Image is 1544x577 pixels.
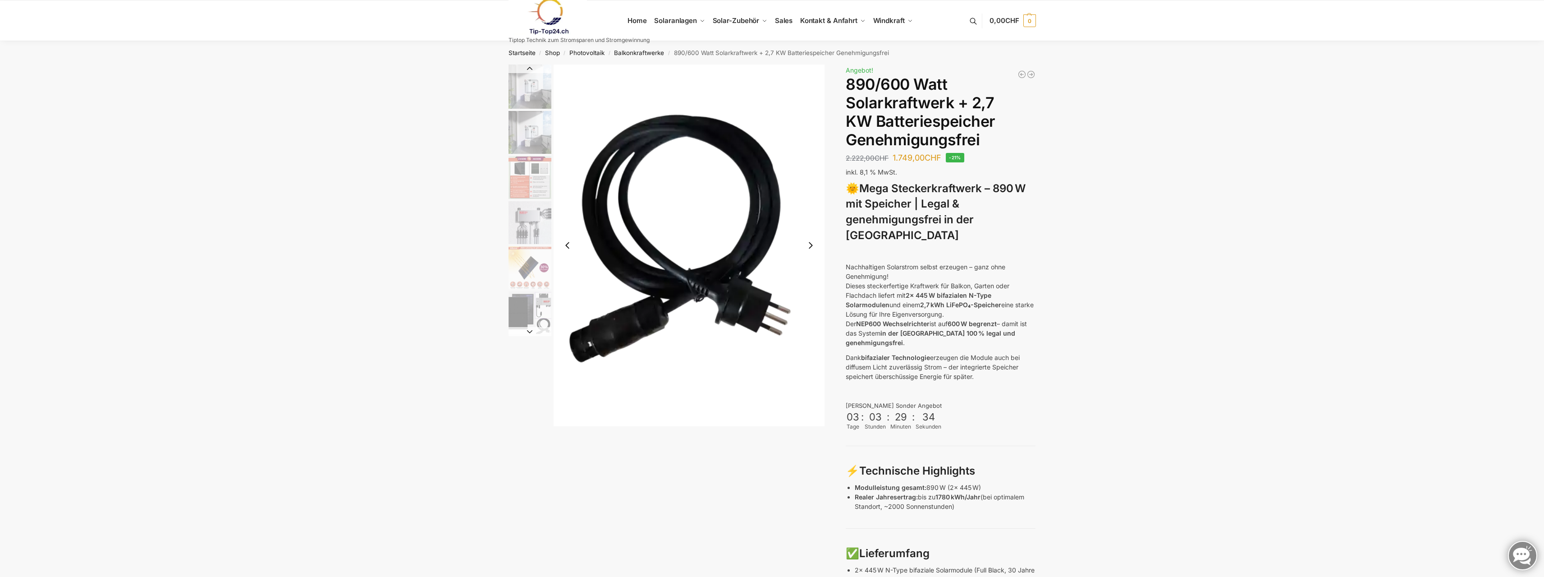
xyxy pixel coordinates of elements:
strong: 1780 kWh/Jahr [935,493,980,501]
a: Solar-Zubehör [709,0,771,41]
a: Shop [545,49,560,56]
button: Next slide [509,327,551,336]
a: Startseite [509,49,536,56]
span: inkl. 8,1 % MwSt. [846,168,897,176]
div: [PERSON_NAME] Sonder Angebot [846,402,1035,411]
nav: Breadcrumb [492,41,1052,65]
div: : [887,411,889,429]
li: 7 / 12 [506,335,551,380]
div: Tage [846,423,860,431]
div: : [861,411,864,429]
span: 0,00 [990,16,1019,25]
div: Sekunden [916,423,941,431]
span: -21% [946,153,964,162]
span: Sales [775,16,793,25]
a: Windkraft [869,0,916,41]
li: 5 / 12 [506,245,551,290]
span: Windkraft [873,16,905,25]
strong: NEP600 Wechselrichter [856,320,930,328]
strong: 2x 445 W bifazialen N-Type Solarmodulen [846,291,991,309]
strong: Realer Jahresertrag: [855,493,918,501]
button: Next slide [801,236,820,255]
strong: bifazialer Technologie [861,354,930,361]
img: BDS1000 [509,201,551,244]
strong: 600 W begrenzt [948,320,997,328]
a: Balkonkraftwerke [614,49,664,56]
li: 1 / 12 [506,65,551,110]
h3: ✅ [846,546,1035,562]
li: 7 / 12 [554,65,825,426]
span: Solaranlagen [654,16,697,25]
li: 2 / 12 [506,110,551,155]
strong: Modulleistung gesamt: [855,484,926,491]
div: : [912,411,915,429]
a: Sales [771,0,796,41]
li: 6 / 12 [506,290,551,335]
div: 34 [916,411,940,423]
div: 03 [847,411,859,423]
button: Previous slide [558,236,577,255]
strong: Technische Highlights [859,464,975,477]
bdi: 1.749,00 [893,153,941,162]
span: CHF [1005,16,1019,25]
img: Bificial im Vergleich zu billig Modulen [509,156,551,199]
p: Tiptop Technik zum Stromsparen und Stromgewinnung [509,37,650,43]
h3: ⚡ [846,463,1035,479]
span: / [605,50,614,57]
div: Minuten [890,423,911,431]
li: 4 / 12 [506,200,551,245]
span: Angebot! [846,66,873,74]
a: 0,00CHF 0 [990,7,1035,34]
h3: 🌞 [846,181,1035,244]
bdi: 2.222,00 [846,154,889,162]
img: Balkonkraftwerk 860 [509,291,551,334]
span: 0 [1023,14,1036,27]
li: 3 / 12 [506,155,551,200]
a: Photovoltaik [569,49,605,56]
div: Stunden [865,423,886,431]
img: Balkonkraftwerk mit 2,7kw Speicher [509,111,551,154]
div: 29 [891,411,910,423]
span: / [664,50,673,57]
img: Balkonkraftwerk mit 2,7kw Speicher [509,65,551,109]
span: CHF [875,154,889,162]
p: 890 W (2x 445 W) [855,483,1035,492]
p: Nachhaltigen Solarstrom selbst erzeugen – ganz ohne Genehmigung! Dieses steckerfertige Kraftwerk ... [846,262,1035,347]
strong: 2,7 kWh LiFePO₄-Speicher [920,301,1001,309]
span: Solar-Zubehör [713,16,760,25]
strong: Lieferumfang [859,547,930,560]
span: Kontakt & Anfahrt [800,16,857,25]
p: bis zu (bei optimalem Standort, ~2000 Sonnenstunden) [855,492,1035,511]
img: Bificial 30 % mehr Leistung [509,246,551,289]
div: 03 [866,411,885,423]
button: Previous slide [509,64,551,73]
strong: Mega Steckerkraftwerk – 890 W mit Speicher | Legal & genehmigungsfrei in der [GEOGRAPHIC_DATA] [846,182,1026,242]
a: Kontakt & Anfahrt [796,0,869,41]
span: / [536,50,545,57]
a: Mega Balkonkraftwerk 1780 Watt mit 2,7 kWh Speicher [1017,70,1026,79]
strong: in der [GEOGRAPHIC_DATA] 100 % legal und genehmigungsfrei [846,329,1015,346]
img: Anschlusskabel-3meter [554,65,825,426]
a: Balkonkraftwerk mit Speicher 2670 Watt Solarmodulleistung mit 2kW/h Speicher [1026,70,1035,79]
span: CHF [925,153,941,162]
p: Dank erzeugen die Module auch bei diffusem Licht zuverlässig Strom – der integrierte Speicher spe... [846,353,1035,381]
h1: 890/600 Watt Solarkraftwerk + 2,7 KW Batteriespeicher Genehmigungsfrei [846,75,1035,149]
span: / [560,50,569,57]
a: Solaranlagen [651,0,709,41]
